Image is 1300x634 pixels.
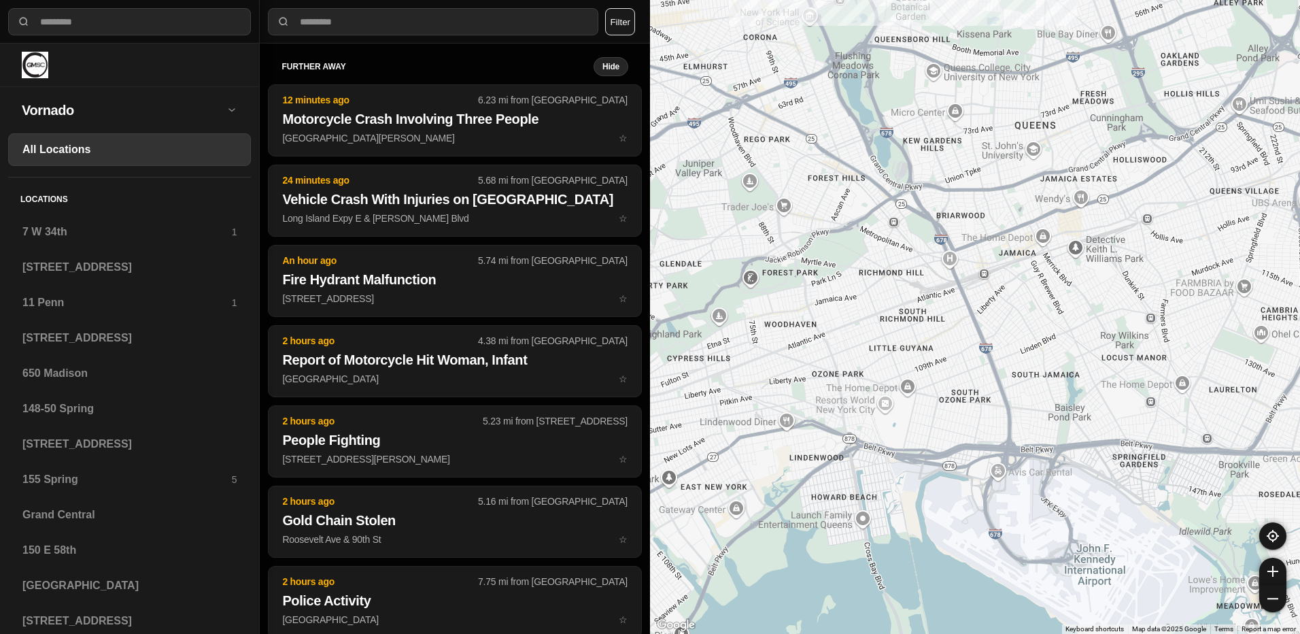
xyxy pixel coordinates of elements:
a: [STREET_ADDRESS] [8,428,251,461]
button: 12 minutes ago6.23 mi from [GEOGRAPHIC_DATA]Motorcycle Crash Involving Three People[GEOGRAPHIC_DA... [268,84,642,156]
small: Hide [602,61,619,72]
button: 2 hours ago5.23 mi from [STREET_ADDRESS]People Fighting[STREET_ADDRESS][PERSON_NAME]star [268,405,642,478]
a: 11 Penn1 [8,286,251,319]
a: All Locations [8,133,251,166]
a: 7 W 34th1 [8,216,251,248]
a: 2 hours ago4.38 mi from [GEOGRAPHIC_DATA]Report of Motorcycle Hit Woman, Infant[GEOGRAPHIC_DATA]star [268,373,642,384]
a: 155 Spring5 [8,463,251,496]
a: 2 hours ago7.75 mi from [GEOGRAPHIC_DATA]Police Activity[GEOGRAPHIC_DATA]star [268,614,642,625]
img: logo [22,52,48,78]
h2: Gold Chain Stolen [282,511,628,530]
p: 12 minutes ago [282,93,478,107]
p: [GEOGRAPHIC_DATA] [282,613,628,627]
p: 1 [232,225,237,239]
span: star [619,133,628,144]
h3: All Locations [22,141,237,158]
img: search [277,15,290,29]
a: [GEOGRAPHIC_DATA] [8,569,251,602]
a: Open this area in Google Maps (opens a new window) [653,616,698,634]
h3: [STREET_ADDRESS] [22,330,237,346]
button: An hour ago5.74 mi from [GEOGRAPHIC_DATA]Fire Hydrant Malfunction[STREET_ADDRESS]star [268,245,642,317]
p: 7.75 mi from [GEOGRAPHIC_DATA] [478,575,628,588]
span: star [619,213,628,224]
button: Hide [594,57,628,76]
span: star [619,614,628,625]
p: 5.23 mi from [STREET_ADDRESS] [483,414,628,428]
h2: Police Activity [282,591,628,610]
h5: further away [281,61,594,72]
p: [STREET_ADDRESS][PERSON_NAME] [282,452,628,466]
p: 2 hours ago [282,575,478,588]
button: 24 minutes ago5.68 mi from [GEOGRAPHIC_DATA]Vehicle Crash With Injuries on [GEOGRAPHIC_DATA]Long ... [268,165,642,237]
a: 150 E 58th [8,534,251,567]
button: 2 hours ago4.38 mi from [GEOGRAPHIC_DATA]Report of Motorcycle Hit Woman, Infant[GEOGRAPHIC_DATA]star [268,325,642,397]
span: star [619,293,628,304]
a: Grand Central [8,499,251,531]
h3: 7 W 34th [22,224,232,240]
a: 2 hours ago5.23 mi from [STREET_ADDRESS]People Fighting[STREET_ADDRESS][PERSON_NAME]star [268,453,642,465]
h3: [GEOGRAPHIC_DATA] [22,578,237,594]
p: 5 [232,473,237,486]
img: search [17,15,31,29]
p: 6.23 mi from [GEOGRAPHIC_DATA] [478,93,628,107]
p: 4.38 mi from [GEOGRAPHIC_DATA] [478,334,628,348]
p: 2 hours ago [282,414,483,428]
span: star [619,373,628,384]
button: zoom-in [1259,558,1286,585]
h5: Locations [8,178,251,216]
p: [GEOGRAPHIC_DATA][PERSON_NAME] [282,131,628,145]
p: 2 hours ago [282,334,478,348]
p: [GEOGRAPHIC_DATA] [282,372,628,386]
img: zoom-out [1267,593,1278,604]
button: 2 hours ago5.16 mi from [GEOGRAPHIC_DATA]Gold Chain StolenRoosevelt Ave & 90th Ststar [268,486,642,558]
h2: Report of Motorcycle Hit Woman, Infant [282,350,628,369]
button: zoom-out [1259,585,1286,612]
a: 24 minutes ago5.68 mi from [GEOGRAPHIC_DATA]Vehicle Crash With Injuries on [GEOGRAPHIC_DATA]Long ... [268,212,642,224]
img: zoom-in [1267,566,1278,577]
h3: 155 Spring [22,471,232,488]
a: Report a map error [1242,625,1296,633]
h2: Vehicle Crash With Injuries on [GEOGRAPHIC_DATA] [282,190,628,209]
p: Roosevelt Ave & 90th St [282,533,628,546]
h2: People Fighting [282,431,628,450]
span: star [619,534,628,545]
h3: 148-50 Spring [22,401,237,417]
p: 5.68 mi from [GEOGRAPHIC_DATA] [478,173,628,187]
h2: Motorcycle Crash Involving Three People [282,110,628,129]
a: [STREET_ADDRESS] [8,251,251,284]
h3: [STREET_ADDRESS] [22,436,237,452]
h3: [STREET_ADDRESS] [22,613,237,629]
a: 2 hours ago5.16 mi from [GEOGRAPHIC_DATA]Gold Chain StolenRoosevelt Ave & 90th Ststar [268,533,642,545]
p: 5.74 mi from [GEOGRAPHIC_DATA] [478,254,628,267]
p: An hour ago [282,254,478,267]
p: 1 [232,296,237,310]
span: Map data ©2025 Google [1132,625,1206,633]
button: recenter [1259,522,1286,550]
p: 2 hours ago [282,495,478,508]
h2: Vornado [22,101,226,120]
p: 5.16 mi from [GEOGRAPHIC_DATA] [478,495,628,508]
img: recenter [1267,530,1279,542]
img: Google [653,616,698,634]
button: Filter [605,8,635,35]
h3: 650 Madison [22,365,237,382]
p: 24 minutes ago [282,173,478,187]
p: [STREET_ADDRESS] [282,292,628,305]
a: An hour ago5.74 mi from [GEOGRAPHIC_DATA]Fire Hydrant Malfunction[STREET_ADDRESS]star [268,293,642,304]
h3: 150 E 58th [22,542,237,558]
button: Keyboard shortcuts [1065,624,1124,634]
span: star [619,454,628,465]
a: [STREET_ADDRESS] [8,322,251,354]
a: 12 minutes ago6.23 mi from [GEOGRAPHIC_DATA]Motorcycle Crash Involving Three People[GEOGRAPHIC_DA... [268,132,642,144]
a: Terms (opens in new tab) [1214,625,1233,633]
h3: 11 Penn [22,295,232,311]
img: open [226,104,237,115]
h2: Fire Hydrant Malfunction [282,270,628,289]
h3: [STREET_ADDRESS] [22,259,237,276]
h3: Grand Central [22,507,237,523]
p: Long Island Expy E & [PERSON_NAME] Blvd [282,212,628,225]
a: 148-50 Spring [8,393,251,425]
a: 650 Madison [8,357,251,390]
